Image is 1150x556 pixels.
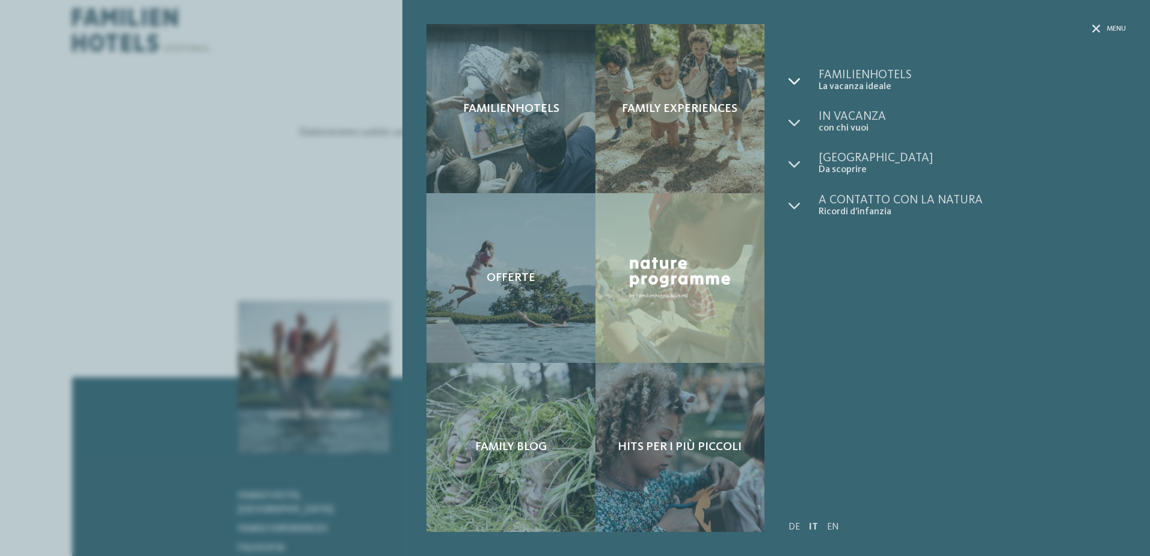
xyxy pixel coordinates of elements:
[827,522,839,532] a: EN
[819,152,1126,164] span: [GEOGRAPHIC_DATA]
[618,440,742,454] span: Hits per i più piccoli
[789,522,800,532] a: DE
[426,363,595,532] a: Richiesta Family Blog
[809,522,818,532] a: IT
[819,111,1126,134] a: In vacanza con chi vuoi
[487,271,535,285] span: Offerte
[819,123,1126,134] span: con chi vuoi
[626,253,734,303] img: Nature Programme
[819,69,1126,93] a: Familienhotels La vacanza ideale
[595,24,764,193] a: Richiesta Family experiences
[595,363,764,532] a: Richiesta Hits per i più piccoli
[819,81,1126,93] span: La vacanza ideale
[426,193,595,362] a: Richiesta Offerte
[622,102,737,116] span: Family experiences
[426,24,595,193] a: Richiesta Familienhotels
[819,194,1126,218] a: A contatto con la natura Ricordi d’infanzia
[595,193,764,362] a: Richiesta Nature Programme
[819,194,1126,206] span: A contatto con la natura
[1107,24,1126,34] span: Menu
[463,102,559,116] span: Familienhotels
[819,69,1126,81] span: Familienhotels
[819,111,1126,123] span: In vacanza
[475,440,547,454] span: Family Blog
[819,164,1126,176] span: Da scoprire
[819,206,1126,218] span: Ricordi d’infanzia
[819,152,1126,176] a: [GEOGRAPHIC_DATA] Da scoprire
